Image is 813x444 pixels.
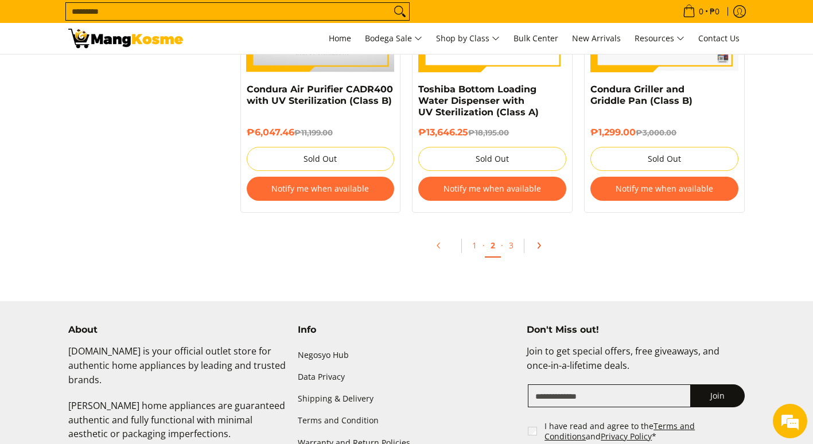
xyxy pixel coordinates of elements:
[566,23,627,54] a: New Arrivals
[235,230,751,267] ul: Pagination
[298,344,516,366] a: Negosyo Hub
[514,33,558,44] span: Bulk Center
[635,32,684,46] span: Resources
[544,421,746,441] label: I have read and agree to the and *
[298,410,516,432] a: Terms and Condition
[527,324,745,336] h4: Don't Miss out!
[590,177,738,201] button: Notify me when available
[601,431,652,442] a: Privacy Policy
[68,344,286,398] p: [DOMAIN_NAME] is your official outlet store for authentic home appliances by leading and trusted ...
[298,324,516,336] h4: Info
[329,33,351,44] span: Home
[60,64,193,79] div: Chat with us now
[294,128,333,137] del: ₱11,199.00
[590,127,738,138] h6: ₱1,299.00
[247,147,395,171] button: Sold Out
[365,32,422,46] span: Bodega Sale
[693,23,745,54] a: Contact Us
[323,23,357,54] a: Home
[298,388,516,410] a: Shipping & Delivery
[544,420,695,442] a: Terms and Conditions
[418,127,566,138] h6: ₱13,646.25
[527,344,745,384] p: Join to get special offers, free giveaways, and once-in-a-lifetime deals.
[590,84,693,106] a: Condura Griller and Griddle Pan (Class B)
[430,23,505,54] a: Shop by Class
[590,147,738,171] button: Sold Out
[247,127,395,138] h6: ₱6,047.46
[483,240,485,251] span: ·
[466,234,483,256] a: 1
[247,177,395,201] button: Notify me when available
[503,234,519,256] a: 3
[501,240,503,251] span: ·
[698,33,740,44] span: Contact Us
[418,84,539,118] a: Toshiba Bottom Loading Water Dispenser with UV Sterilization (Class A)
[247,84,393,106] a: Condura Air Purifier CADR400 with UV Sterilization (Class B)
[418,147,566,171] button: Sold Out
[629,23,690,54] a: Resources
[636,128,676,137] del: ₱3,000.00
[485,234,501,258] a: 2
[68,29,183,48] img: Small Appliances l Mang Kosme: Home Appliances Warehouse Sale | Page 2
[708,7,721,15] span: ₱0
[468,128,509,137] del: ₱18,195.00
[298,367,516,388] a: Data Privacy
[572,33,621,44] span: New Arrivals
[418,177,566,201] button: Notify me when available
[195,23,745,54] nav: Main Menu
[391,3,409,20] button: Search
[68,324,286,336] h4: About
[359,23,428,54] a: Bodega Sale
[690,384,745,407] button: Join
[679,5,723,18] span: •
[436,32,500,46] span: Shop by Class
[697,7,705,15] span: 0
[67,145,158,260] span: We're online!
[6,313,219,353] textarea: Type your message and hit 'Enter'
[508,23,564,54] a: Bulk Center
[188,6,216,33] div: Minimize live chat window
